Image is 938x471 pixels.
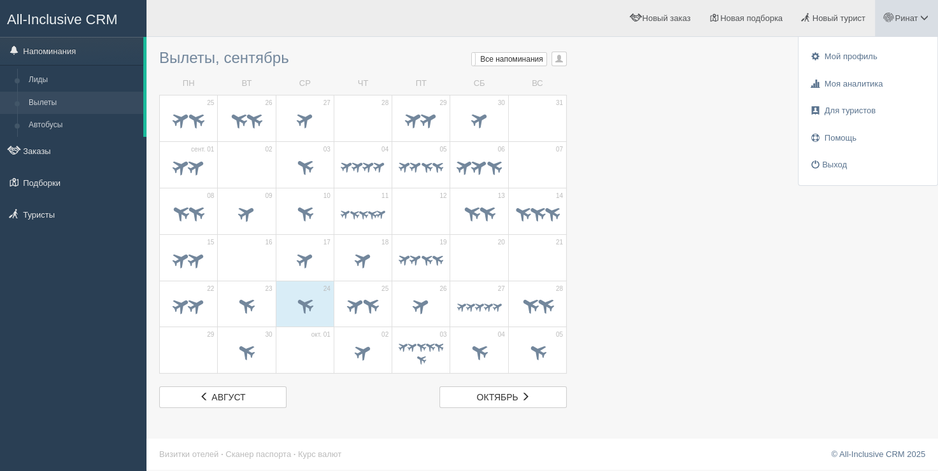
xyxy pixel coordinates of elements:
span: 28 [381,99,388,108]
span: Все напоминания [480,55,543,64]
span: 04 [498,330,505,339]
a: Автобусы [23,114,143,137]
span: Мой профиль [825,52,878,61]
span: 21 [556,238,563,247]
span: 27 [323,99,330,108]
a: август [159,386,287,408]
a: Помощь [799,125,937,152]
span: 02 [265,145,272,154]
span: 30 [265,330,272,339]
span: 31 [556,99,563,108]
span: 16 [265,238,272,247]
h3: Вылеты, сентябрь [159,50,567,66]
span: 30 [498,99,505,108]
a: Моя аналитика [799,71,937,98]
a: © All-Inclusive CRM 2025 [831,449,925,459]
span: 25 [381,285,388,293]
a: Вылеты [23,92,143,115]
span: октябрь [476,392,518,402]
span: 11 [381,192,388,200]
span: Новый турист [813,13,865,23]
span: 26 [439,285,446,293]
td: СБ [450,73,508,95]
span: 18 [381,238,388,247]
span: 03 [323,145,330,154]
td: ВТ [218,73,276,95]
span: 25 [207,99,214,108]
a: All-Inclusive CRM [1,1,146,36]
span: 19 [439,238,446,247]
a: Визитки отелей [159,449,218,459]
span: 13 [498,192,505,200]
td: ЧТ [334,73,392,95]
a: Сканер паспорта [225,449,291,459]
td: ПТ [392,73,450,95]
span: 05 [556,330,563,339]
span: 09 [265,192,272,200]
span: 22 [207,285,214,293]
a: Выход [799,151,937,179]
td: СР [276,73,334,95]
span: 20 [498,238,505,247]
span: 03 [439,330,446,339]
span: 15 [207,238,214,247]
span: All-Inclusive CRM [7,11,118,27]
span: 28 [556,285,563,293]
a: Лиды [23,69,143,92]
span: 29 [439,99,446,108]
td: ВС [508,73,566,95]
span: 05 [439,145,446,154]
span: 07 [556,145,563,154]
span: · [221,449,224,459]
span: август [211,392,245,402]
a: Мой профиль [799,43,937,71]
span: 04 [381,145,388,154]
span: · [294,449,296,459]
td: ПН [160,73,218,95]
span: 24 [323,285,330,293]
span: 02 [381,330,388,339]
span: 12 [439,192,446,200]
span: 26 [265,99,272,108]
span: Новый заказ [642,13,690,23]
span: 08 [207,192,214,200]
a: октябрь [439,386,567,408]
span: 29 [207,330,214,339]
span: Моя аналитика [825,79,883,88]
span: Помощь [825,133,856,143]
span: сент. 01 [191,145,214,154]
span: 10 [323,192,330,200]
span: 27 [498,285,505,293]
span: 23 [265,285,272,293]
span: 14 [556,192,563,200]
span: окт. 01 [311,330,330,339]
span: Ринат [895,13,918,23]
a: Курс валют [298,449,341,459]
span: 17 [323,238,330,247]
span: Новая подборка [720,13,783,23]
span: 06 [498,145,505,154]
a: Для туристов [799,97,937,125]
span: Для туристов [825,106,876,115]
